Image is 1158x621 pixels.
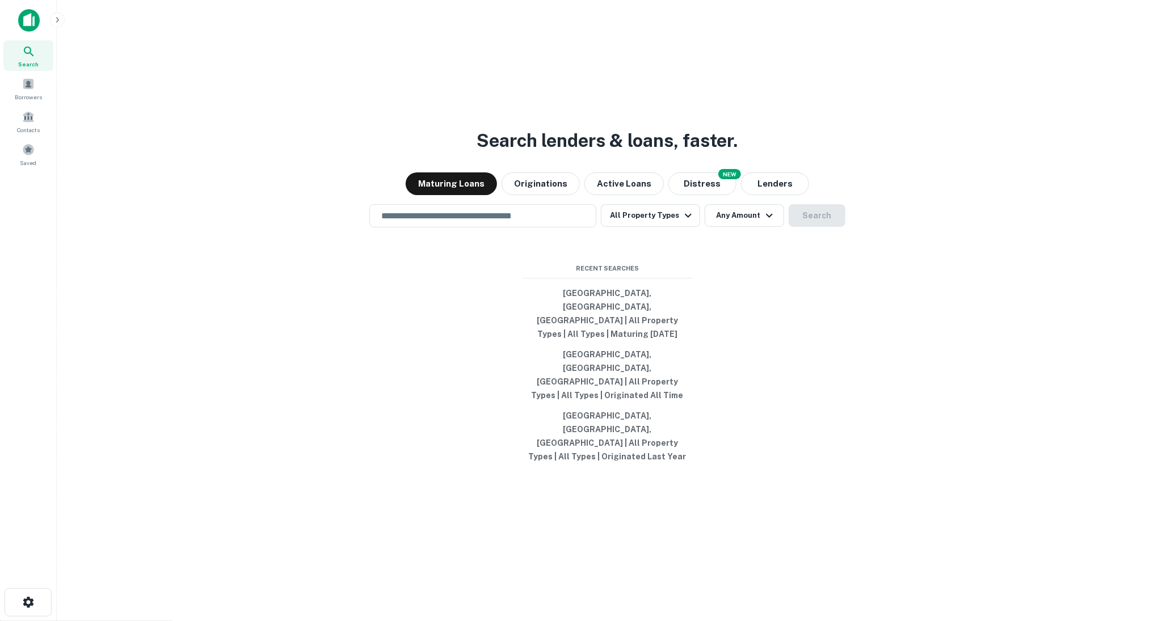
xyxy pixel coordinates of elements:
[601,204,700,227] button: All Property Types
[523,283,693,344] button: [GEOGRAPHIC_DATA], [GEOGRAPHIC_DATA], [GEOGRAPHIC_DATA] | All Property Types | All Types | Maturi...
[17,125,40,134] span: Contacts
[15,92,42,102] span: Borrowers
[502,172,580,195] button: Originations
[718,169,741,179] div: NEW
[523,344,693,405] button: [GEOGRAPHIC_DATA], [GEOGRAPHIC_DATA], [GEOGRAPHIC_DATA] | All Property Types | All Types | Origin...
[1101,530,1158,585] iframe: Chat Widget
[3,139,53,170] a: Saved
[523,264,693,273] span: Recent Searches
[741,172,809,195] button: Lenders
[18,9,40,32] img: capitalize-icon.png
[668,172,736,195] button: Search distressed loans with lien and other non-mortgage details.
[523,405,693,467] button: [GEOGRAPHIC_DATA], [GEOGRAPHIC_DATA], [GEOGRAPHIC_DATA] | All Property Types | All Types | Origin...
[3,106,53,137] a: Contacts
[3,73,53,104] a: Borrowers
[18,60,39,69] span: Search
[477,127,738,154] h3: Search lenders & loans, faster.
[20,158,37,167] span: Saved
[406,172,497,195] button: Maturing Loans
[584,172,664,195] button: Active Loans
[3,40,53,71] a: Search
[705,204,784,227] button: Any Amount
